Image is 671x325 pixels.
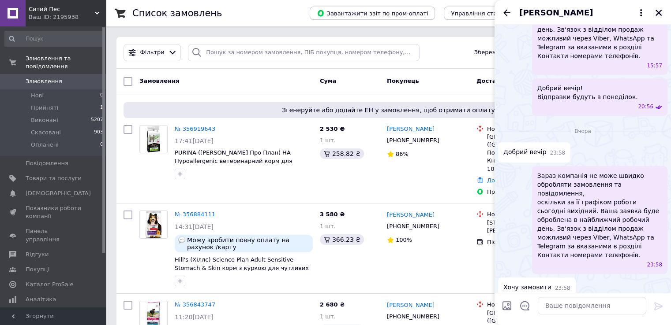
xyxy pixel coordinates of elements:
span: Замовлення [26,78,62,85]
span: Повідомлення [26,159,68,167]
button: Завантажити звіт по пром-оплаті [310,7,435,20]
span: Ситий Пес [29,5,95,13]
div: Нова Пошта [487,125,577,133]
span: [PERSON_NAME] [519,7,593,18]
a: Фото товару [139,211,168,239]
span: 3 580 ₴ [320,211,345,218]
a: № 356884111 [175,211,215,218]
input: Пошук [4,31,104,47]
span: [PHONE_NUMBER] [387,137,439,144]
button: Управління статусами [444,7,525,20]
span: Покупець [387,78,419,84]
span: Оплачені [31,141,59,149]
div: Післяплата [487,238,577,246]
span: 23:58 11.08.2025 [647,261,662,269]
div: [STREET_ADDRESS][PERSON_NAME] 43 [487,219,577,235]
span: 5207 [91,116,103,124]
div: Нова Пошта [487,211,577,218]
span: 903 [94,129,103,137]
button: Закрити [653,7,664,18]
span: Замовлення [139,78,179,84]
div: Ваш ID: 2195938 [29,13,106,21]
span: 23:58 11.08.2025 [550,149,566,157]
span: Відгуки [26,251,49,259]
span: 17:41[DATE] [175,137,214,144]
span: Добрий вечір [503,148,547,157]
img: Фото товару [140,126,167,153]
span: [PHONE_NUMBER] [387,223,439,229]
span: Товари та послуги [26,174,82,182]
span: Покупці [26,266,49,273]
span: 1 шт. [320,313,336,320]
button: Назад [502,7,512,18]
button: [PERSON_NAME] [519,7,646,18]
span: Аналітика [26,295,56,303]
a: [PERSON_NAME] [387,211,435,219]
span: Управління статусами [451,10,518,17]
span: 23:58 11.08.2025 [555,284,570,292]
a: [PERSON_NAME] [387,301,435,310]
span: 0 [100,92,103,100]
span: 1 шт. [320,137,336,144]
h1: Список замовлень [132,8,222,18]
a: [PERSON_NAME] [387,125,435,133]
span: Скасовані [31,129,61,137]
span: Доставка та оплата [476,78,542,84]
span: Виконані [31,116,58,124]
input: Пошук за номером замовлення, ПІБ покупця, номером телефону, Email, номером накладної [188,44,420,61]
div: 11.08.2025 [498,126,667,135]
span: Показники роботи компанії [26,204,82,220]
span: 1 [100,104,103,112]
span: Добрий вечір! Відправки будуть в понеділок. [537,84,638,101]
button: Відкрити шаблони відповідей [519,300,531,311]
span: 86% [396,151,409,157]
span: Згенеруйте або додайте ЕН у замовлення, щоб отримати оплату [127,106,650,114]
span: Збережені фільтри: [474,48,534,57]
span: 11:20[DATE] [175,314,214,321]
span: Нові [31,92,44,100]
span: 20:56 09.08.2025 [638,103,653,111]
img: :speech_balloon: [178,236,185,244]
a: PURINA ([PERSON_NAME] Про План) HA Hypoallergenic ветеринарний корм для алергічних котів 3,5 кг [175,149,292,172]
span: [DEMOGRAPHIC_DATA] [26,189,91,197]
a: Фото товару [139,125,168,153]
span: Вчора [571,128,595,135]
span: Панель управління [26,227,82,243]
span: 15:57 09.08.2025 [647,62,662,70]
span: [PHONE_NUMBER] [387,313,439,320]
span: 14:31[DATE] [175,223,214,230]
div: [GEOGRAPHIC_DATA] ([GEOGRAPHIC_DATA].), Поштомат №45405: вул. Княгині [PERSON_NAME], 100И ("Добра... [487,133,577,173]
a: № 356843747 [175,301,215,308]
span: Завантажити звіт по пром-оплаті [317,9,428,17]
span: 2 680 ₴ [320,301,345,308]
span: 2 530 ₴ [320,126,345,132]
div: 366.23 ₴ [320,234,364,245]
div: Пром-оплата [487,188,577,196]
span: Замовлення та повідомлення [26,55,106,70]
span: Прийняті [31,104,58,112]
span: 1 шт. [320,223,336,229]
span: Хочу замовити [503,283,551,292]
span: Можу зробити повну оплату на рахунок /карту [187,236,309,251]
span: 100% [396,236,412,243]
span: Фільтри [140,48,165,57]
a: Додати ЕН [487,177,519,184]
span: Каталог ProSale [26,281,73,288]
a: Hill's (Хіллс) Science Plan Adult Sensitive Stomach & Skin корм з куркою для чутливих шкіри та шл... [175,256,309,279]
div: Нова Пошта [487,301,577,309]
span: Зараз компанія не може швидко обробляти замовлення та повідомлення, оскільки за її графіком робот... [537,171,662,259]
img: Фото товару [140,211,167,238]
span: Cума [320,78,336,84]
div: 258.82 ₴ [320,148,364,159]
span: 0 [100,141,103,149]
a: № 356919643 [175,126,215,132]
